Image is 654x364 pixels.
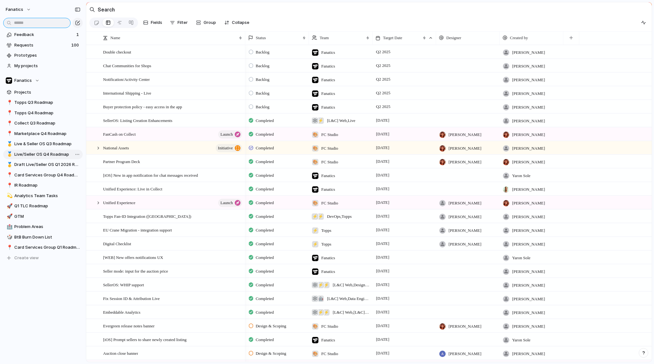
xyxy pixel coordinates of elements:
[14,161,80,168] span: Draft Live/Seller OS Q1 2026 Roadmap
[449,145,481,152] span: [PERSON_NAME]
[103,226,172,233] span: EU Crane Migration - integration support
[7,182,11,189] div: 📍
[321,49,335,56] span: Fanatics
[512,186,545,193] span: [PERSON_NAME]
[321,63,335,69] span: Fanatics
[449,351,481,357] span: [PERSON_NAME]
[383,35,402,41] span: Target Date
[222,18,252,28] button: Collapse
[3,150,83,159] a: 🥇Live/Seller OS Q4 Roadmap
[3,108,83,118] div: 📍Topps Q4 Roadmap
[374,62,392,69] span: Q2 2025
[7,109,11,117] div: 📍
[14,151,80,158] span: Live/Seller OS Q4 Roadmap
[512,90,545,97] span: [PERSON_NAME]
[14,120,80,126] span: Collect Q3 Roadmap
[7,192,11,199] div: 💫
[256,268,274,275] span: Completed
[3,232,83,242] div: 🎲BtB Burn Down List
[256,145,274,151] span: Completed
[374,308,391,316] span: [DATE]
[103,158,140,165] span: Partner Program Deck
[103,240,131,247] span: Digital Checklist
[333,282,370,288] span: [L&C] Web , Design Team , Live
[3,181,83,190] a: 📍IR Roadmap
[204,19,216,26] span: Group
[374,199,391,206] span: [DATE]
[6,141,12,147] button: 🥇
[374,185,391,193] span: [DATE]
[512,118,545,124] span: [PERSON_NAME]
[3,88,83,97] a: Projects
[317,282,324,288] div: ⚡
[312,323,318,330] div: 🎨
[256,159,274,165] span: Completed
[6,110,12,116] button: 📍
[14,52,80,59] span: Prototypes
[6,193,12,199] button: 💫
[312,241,318,247] div: ⚡
[167,18,190,28] button: Filter
[374,336,391,343] span: [DATE]
[3,129,83,139] div: 📍Marketplace Q4 Roadmap
[110,35,120,41] span: Name
[3,243,83,252] a: 📍Card Services Group Q1 Roadmap
[374,130,391,138] span: [DATE]
[3,139,83,149] div: 🥇Live & Seller OS Q3 Roadmap
[449,214,481,220] span: [PERSON_NAME]
[14,99,80,106] span: Topps Q3 Roadmap
[3,201,83,211] a: 🚀Q1 TLC Roadmap
[320,35,329,41] span: Team
[333,309,370,316] span: [L&C] Web , [L&C] Backend , Design Team
[14,63,80,69] span: My projects
[374,117,391,124] span: [DATE]
[321,132,338,138] span: FC Studio
[3,4,34,15] button: fanatics
[256,90,269,96] span: Backlog
[3,40,83,50] a: Requests100
[14,203,80,209] span: Q1 TLC Roadmap
[321,186,335,193] span: Fanatics
[321,227,331,234] span: Topps
[312,227,318,234] div: ⚡
[14,172,80,178] span: Card Services Group Q4 Roadmap
[3,170,83,180] div: 📍Card Services Group Q4 Roadmap
[374,267,391,275] span: [DATE]
[177,19,188,26] span: Filter
[6,131,12,137] button: 📍
[98,6,115,13] h2: Search
[512,282,545,289] span: [PERSON_NAME]
[6,213,12,220] button: 🚀
[512,241,545,247] span: [PERSON_NAME]
[3,212,83,221] a: 🚀GTM
[216,144,242,152] button: initiative
[7,171,11,179] div: 📍
[14,213,80,220] span: GTM
[6,203,12,209] button: 🚀
[103,130,136,138] span: FanCash on Collect
[6,224,12,230] button: 🏥
[256,63,269,69] span: Backlog
[374,48,392,56] span: Q2 2025
[312,118,318,124] div: 🕸
[103,308,140,316] span: Embeddable Analytics
[7,99,11,106] div: 📍
[103,322,155,329] span: Evergreen release notes banner
[256,309,274,316] span: Completed
[374,103,392,111] span: Q2 2025
[321,241,331,247] span: Topps
[321,159,338,165] span: FC Studio
[449,159,481,165] span: [PERSON_NAME]
[256,323,286,329] span: Design & Scoping
[3,98,83,107] a: 📍Topps Q3 Roadmap
[103,267,168,275] span: Seller mode: input for the auction price
[256,213,274,220] span: Completed
[256,76,269,83] span: Backlog
[446,35,461,41] span: Designer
